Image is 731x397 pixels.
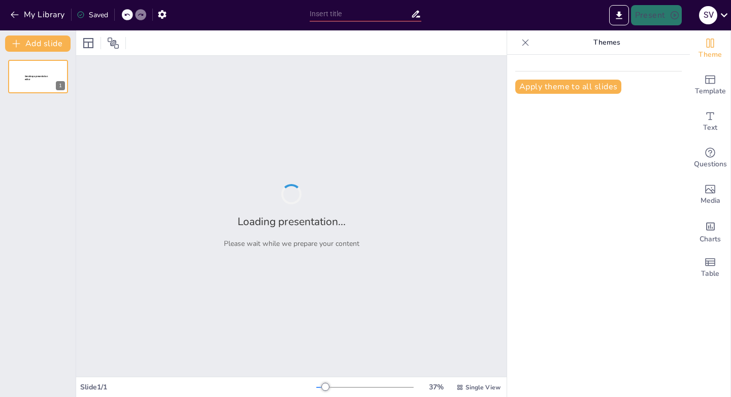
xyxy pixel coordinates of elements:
div: Saved [77,10,108,20]
span: Questions [694,159,727,170]
span: Sendsteps presentation editor [25,75,48,81]
button: My Library [8,7,69,23]
p: Please wait while we prepare your content [224,239,359,248]
input: Insert title [310,7,411,21]
div: Add a table [690,249,730,286]
p: Themes [534,30,680,55]
span: Media [701,195,720,206]
button: Present [631,5,682,25]
div: Add charts and graphs [690,213,730,249]
div: Add text boxes [690,103,730,140]
div: Change the overall theme [690,30,730,67]
button: Add slide [5,35,71,52]
div: 1 [8,60,68,93]
div: 37 % [424,382,448,392]
span: Position [107,37,119,49]
div: Add ready made slides [690,67,730,103]
div: S V [699,6,717,24]
span: Text [703,122,717,133]
button: Apply theme to all slides [515,80,621,94]
div: Layout [80,35,96,51]
button: S V [699,5,717,25]
button: Export to PowerPoint [609,5,629,25]
span: Template [695,86,726,97]
h2: Loading presentation... [238,214,346,229]
div: Add images, graphics, shapes or video [690,176,730,213]
div: Get real-time input from your audience [690,140,730,176]
span: Table [701,268,719,279]
div: Slide 1 / 1 [80,382,316,392]
span: Single View [466,383,501,391]
span: Theme [699,49,722,60]
div: 1 [56,81,65,90]
span: Charts [700,234,721,245]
